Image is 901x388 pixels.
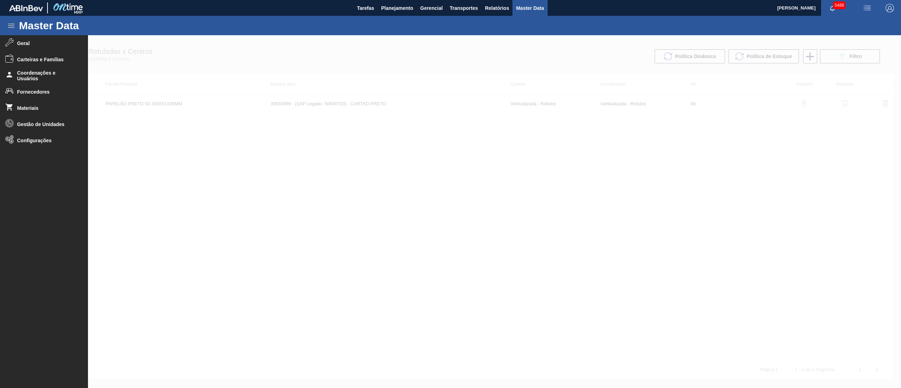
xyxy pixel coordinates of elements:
span: Coordenações e Usuários [17,70,75,81]
span: Carteiras e Famílias [17,57,75,62]
img: userActions [863,4,871,12]
span: Configurações [17,138,75,143]
img: TNhmsLtSVTkK8tSr43FrP2fwEKptu5GPRR3wAAAABJRU5ErkJggg== [9,5,43,11]
span: Gestão de Unidades [17,121,75,127]
span: Transportes [450,4,478,12]
span: Planejamento [381,4,413,12]
span: Gerencial [420,4,443,12]
span: Master Data [516,4,544,12]
img: Logout [886,4,894,12]
span: Relatórios [485,4,509,12]
span: Tarefas [357,4,374,12]
h1: Master Data [19,21,144,30]
button: Notificações [821,3,844,13]
span: Fornecedores [17,89,75,95]
span: Materiais [17,105,75,111]
span: 5488 [833,1,845,9]
span: Geral [17,40,75,46]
